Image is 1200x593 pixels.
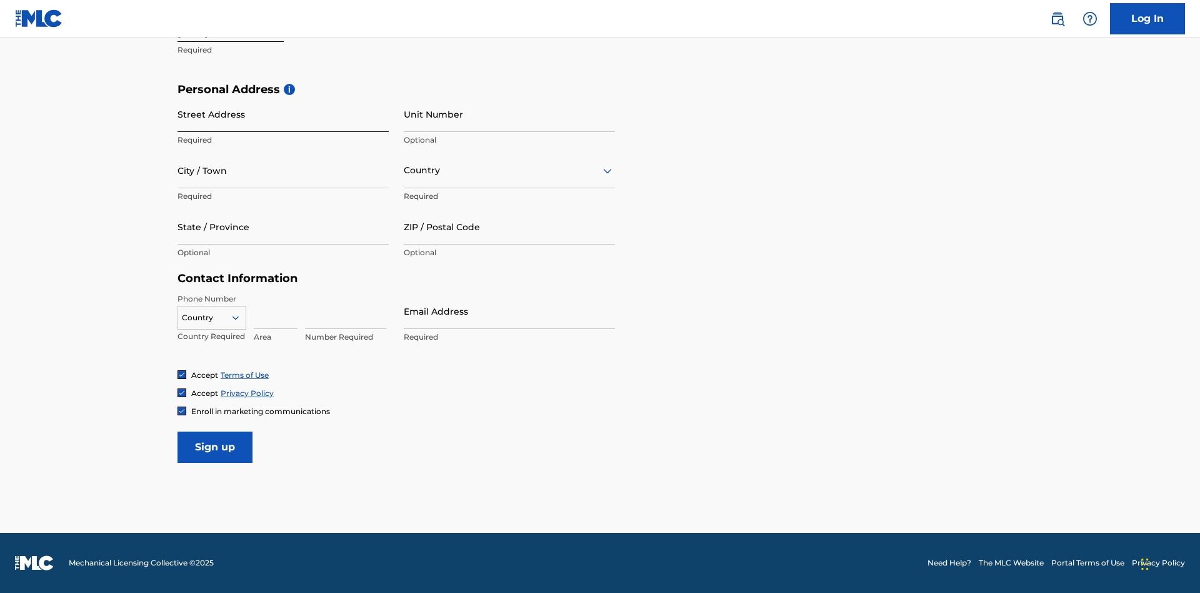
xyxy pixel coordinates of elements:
[221,388,274,398] a: Privacy Policy
[177,271,615,286] h5: Contact Information
[1051,557,1124,569] a: Portal Terms of Use
[1045,6,1070,31] a: Public Search
[1137,533,1200,593] iframe: Chat Widget
[404,134,615,146] p: Optional
[979,557,1044,569] a: The MLC Website
[177,191,389,202] p: Required
[404,247,615,258] p: Optional
[178,407,186,415] img: checkbox
[927,557,971,569] a: Need Help?
[1132,557,1185,569] a: Privacy Policy
[404,332,615,343] p: Required
[1110,3,1185,34] a: Log In
[1141,545,1149,583] div: Drag
[1082,11,1097,26] img: help
[191,388,218,398] span: Accept
[15,9,63,28] img: MLC Logo
[254,332,297,343] p: Area
[15,555,54,570] img: logo
[69,557,214,569] span: Mechanical Licensing Collective © 2025
[191,370,218,380] span: Accept
[191,407,330,416] span: Enroll in marketing communications
[305,332,386,343] p: Number Required
[1050,11,1065,26] img: search
[178,371,186,378] img: checkbox
[221,370,269,380] a: Terms of Use
[1077,6,1102,31] div: Help
[177,134,389,146] p: Required
[178,389,186,397] img: checkbox
[177,247,389,258] p: Optional
[284,84,295,95] span: i
[404,191,615,202] p: Required
[177,44,389,56] p: Required
[177,83,1022,97] h5: Personal Address
[177,331,246,342] p: Country Required
[177,432,252,463] input: Sign up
